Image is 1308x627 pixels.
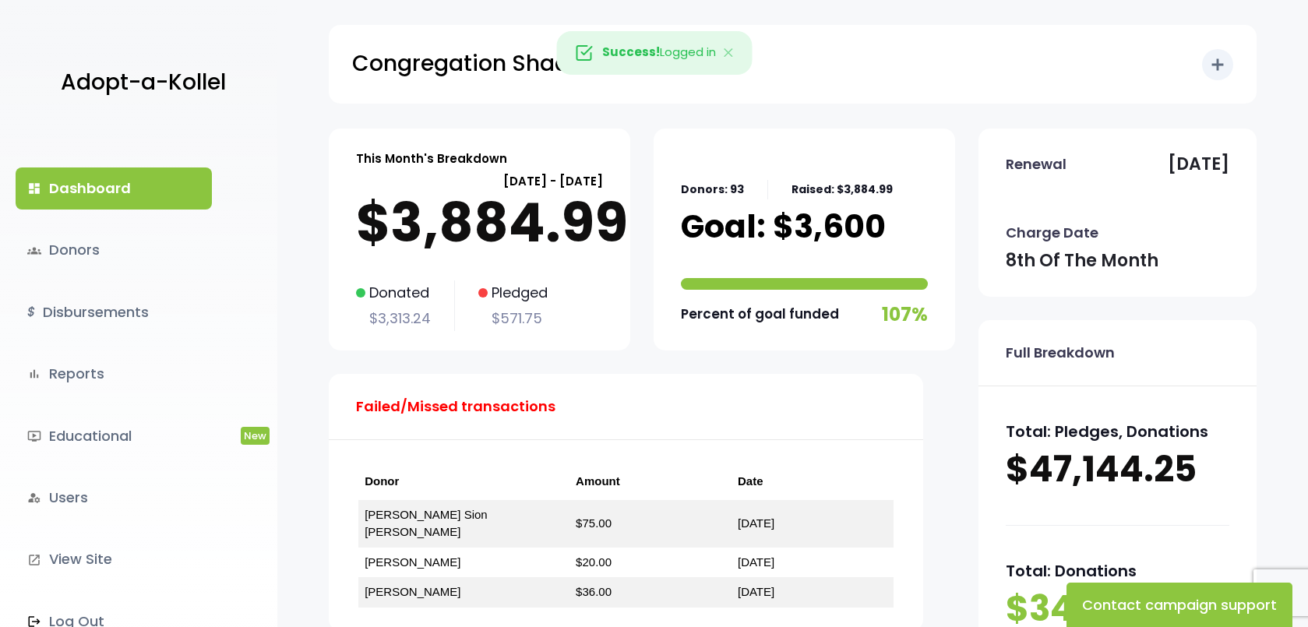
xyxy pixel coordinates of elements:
a: [DATE] [738,585,774,598]
th: Donor [358,463,569,500]
th: Date [732,463,894,500]
i: add [1208,55,1227,74]
a: $Disbursements [16,291,212,333]
i: bar_chart [27,367,41,381]
a: [PERSON_NAME] [365,555,460,569]
i: ondemand_video [27,429,41,443]
p: Donated [356,280,431,305]
p: Adopt-a-Kollel [61,63,226,102]
a: $75.00 [576,516,612,530]
p: Charge Date [1006,220,1098,245]
a: manage_accountsUsers [16,477,212,519]
th: Amount [569,463,732,500]
i: manage_accounts [27,491,41,505]
a: [PERSON_NAME] Sion [PERSON_NAME] [365,508,488,539]
p: Goal: $3,600 [681,207,886,246]
a: ondemand_videoEducationalNew [16,415,212,457]
p: This Month's Breakdown [356,148,507,169]
p: Donors: 93 [681,180,744,199]
a: $20.00 [576,555,612,569]
p: Total: Donations [1006,557,1229,585]
a: launchView Site [16,538,212,580]
a: groupsDonors [16,229,212,271]
strong: Success! [602,44,660,60]
span: New [241,427,270,445]
div: Logged in [556,31,752,75]
p: [DATE] [1168,149,1229,180]
p: $47,144.25 [1006,446,1229,494]
i: dashboard [27,181,41,195]
p: [DATE] - [DATE] [356,171,603,192]
a: Adopt-a-Kollel [53,45,226,121]
a: [PERSON_NAME] [365,585,460,598]
a: [DATE] [738,516,774,530]
p: Pledged [478,280,548,305]
a: bar_chartReports [16,353,212,395]
a: $36.00 [576,585,612,598]
a: [DATE] [738,555,774,569]
p: Renewal [1006,152,1066,177]
a: dashboardDashboard [16,167,212,210]
p: $571.75 [478,306,548,331]
p: $3,313.24 [356,306,431,331]
i: launch [27,553,41,567]
p: 107% [882,298,928,331]
p: Full Breakdown [1006,340,1115,365]
p: Percent of goal funded [681,302,839,326]
p: Raised: $3,884.99 [791,180,893,199]
p: Total: Pledges, Donations [1006,417,1229,446]
p: Congregation Shaare Tefilah [352,44,671,83]
p: 8th of the month [1006,245,1158,277]
p: $3,884.99 [356,192,603,254]
i: $ [27,301,35,324]
button: add [1202,49,1233,80]
p: Failed/Missed transactions [356,394,555,419]
button: Contact campaign support [1066,583,1292,627]
span: groups [27,244,41,258]
button: Close [707,32,752,74]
